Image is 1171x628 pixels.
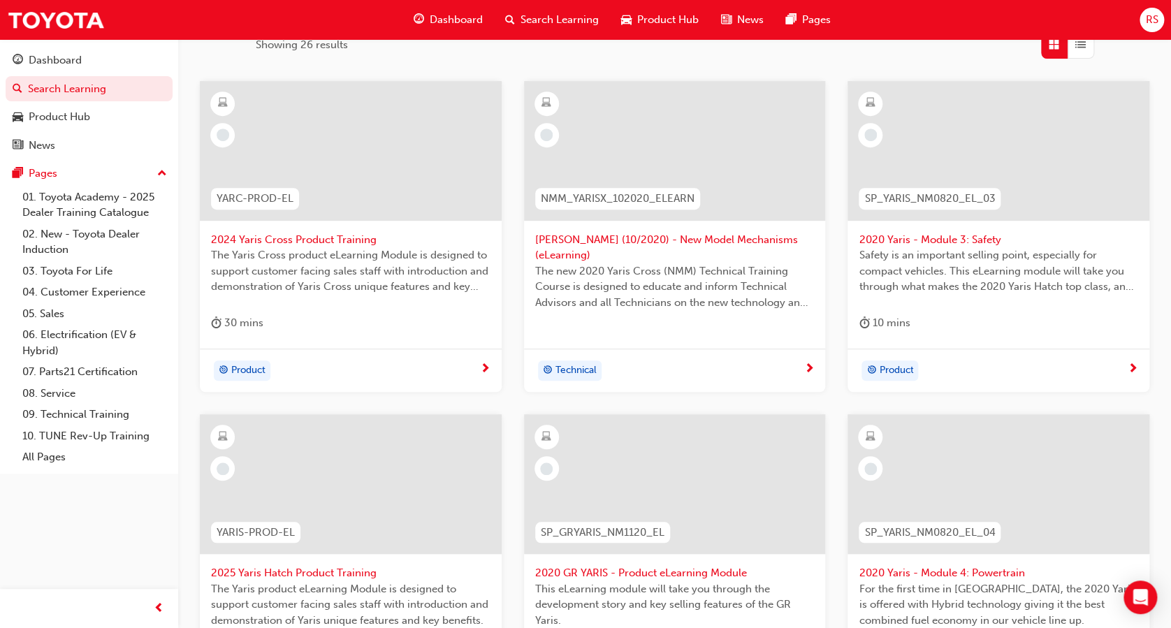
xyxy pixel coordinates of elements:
[864,462,877,475] span: learningRecordVerb_NONE-icon
[879,363,913,379] span: Product
[1145,12,1158,28] span: RS
[17,425,173,447] a: 10. TUNE Rev-Up Training
[13,168,23,180] span: pages-icon
[480,363,490,376] span: next-icon
[535,565,815,581] span: 2020 GR YARIS - Product eLearning Module
[775,6,842,34] a: pages-iconPages
[414,11,424,29] span: guage-icon
[541,525,664,541] span: SP_GRYARIS_NM1120_EL
[802,12,831,28] span: Pages
[710,6,775,34] a: news-iconNews
[17,224,173,261] a: 02. New - Toyota Dealer Induction
[637,12,699,28] span: Product Hub
[859,232,1138,248] span: 2020 Yaris - Module 3: Safety
[211,314,263,332] div: 30 mins
[217,525,295,541] span: YARIS-PROD-EL
[7,4,105,36] img: Trak
[13,111,23,124] span: car-icon
[17,187,173,224] a: 01. Toyota Academy - 2025 Dealer Training Catalogue
[231,363,266,379] span: Product
[211,232,490,248] span: 2024 Yaris Cross Product Training
[17,261,173,282] a: 03. Toyota For Life
[864,525,995,541] span: SP_YARIS_NM0820_EL_04
[848,81,1149,393] a: SP_YARIS_NM0820_EL_032020 Yaris - Module 3: SafetySafety is an important selling point, especiall...
[154,600,164,618] span: prev-icon
[218,428,228,446] span: learningResourceType_ELEARNING-icon
[859,565,1138,581] span: 2020 Yaris - Module 4: Powertrain
[17,383,173,404] a: 08. Service
[402,6,494,34] a: guage-iconDashboard
[540,462,553,475] span: learningRecordVerb_NONE-icon
[6,161,173,187] button: Pages
[541,428,551,446] span: learningResourceType_ELEARNING-icon
[494,6,610,34] a: search-iconSearch Learning
[1049,37,1059,53] span: Grid
[859,314,869,332] span: duration-icon
[610,6,710,34] a: car-iconProduct Hub
[1140,8,1164,32] button: RS
[17,282,173,303] a: 04. Customer Experience
[859,247,1138,295] span: Safety is an important selling point, especially for compact vehicles. This eLearning module will...
[256,37,348,53] span: Showing 26 results
[17,324,173,361] a: 06. Electrification (EV & Hybrid)
[535,263,815,311] span: The new 2020 Yaris Cross (NMM) Technical Training Course is designed to educate and inform Techni...
[6,104,173,130] a: Product Hub
[13,54,23,67] span: guage-icon
[540,129,553,141] span: learningRecordVerb_NONE-icon
[217,129,229,141] span: learningRecordVerb_NONE-icon
[17,303,173,325] a: 05. Sales
[803,363,814,376] span: next-icon
[29,138,55,154] div: News
[157,165,167,183] span: up-icon
[543,362,553,380] span: target-icon
[17,446,173,468] a: All Pages
[29,52,82,68] div: Dashboard
[1128,363,1138,376] span: next-icon
[17,404,173,425] a: 09. Technical Training
[6,76,173,102] a: Search Learning
[218,94,228,112] span: learningResourceType_ELEARNING-icon
[505,11,515,29] span: search-icon
[555,363,597,379] span: Technical
[521,12,599,28] span: Search Learning
[859,314,910,332] div: 10 mins
[1123,580,1157,614] div: Open Intercom Messenger
[200,81,502,393] a: YARC-PROD-EL2024 Yaris Cross Product TrainingThe Yaris Cross product eLearning Module is designed...
[621,11,632,29] span: car-icon
[6,45,173,161] button: DashboardSearch LearningProduct HubNews
[541,191,694,207] span: NMM_YARISX_102020_ELEARN
[866,428,875,446] span: learningResourceType_ELEARNING-icon
[721,11,732,29] span: news-icon
[29,109,90,125] div: Product Hub
[866,362,876,380] span: target-icon
[211,565,490,581] span: 2025 Yaris Hatch Product Training
[13,83,22,96] span: search-icon
[786,11,797,29] span: pages-icon
[211,247,490,295] span: The Yaris Cross product eLearning Module is designed to support customer facing sales staff with ...
[29,166,57,182] div: Pages
[541,94,551,112] span: learningResourceType_ELEARNING-icon
[1075,37,1086,53] span: List
[430,12,483,28] span: Dashboard
[211,314,221,332] span: duration-icon
[6,48,173,73] a: Dashboard
[217,462,229,475] span: learningRecordVerb_NONE-icon
[864,129,877,141] span: learningRecordVerb_NONE-icon
[6,133,173,159] a: News
[866,94,875,112] span: learningResourceType_ELEARNING-icon
[17,361,173,383] a: 07. Parts21 Certification
[864,191,995,207] span: SP_YARIS_NM0820_EL_03
[217,191,293,207] span: YARC-PROD-EL
[524,81,826,393] a: NMM_YARISX_102020_ELEARN[PERSON_NAME] (10/2020) - New Model Mechanisms (eLearning)The new 2020 Ya...
[219,362,228,380] span: target-icon
[13,140,23,152] span: news-icon
[737,12,764,28] span: News
[535,232,815,263] span: [PERSON_NAME] (10/2020) - New Model Mechanisms (eLearning)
